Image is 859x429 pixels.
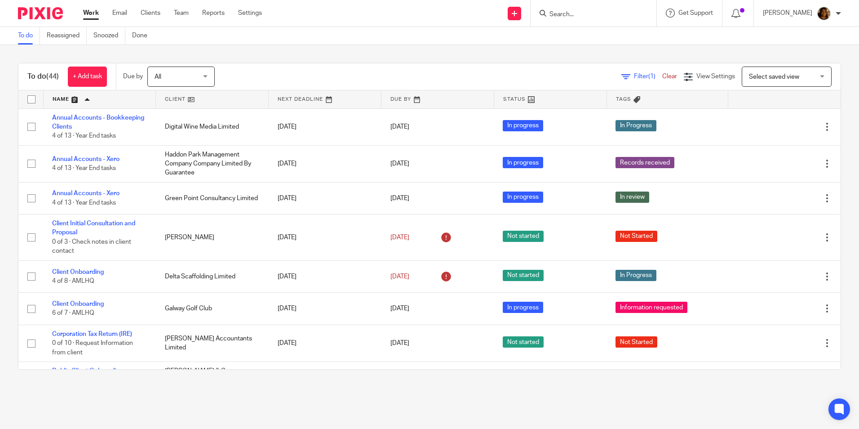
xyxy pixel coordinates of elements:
span: Tags [616,97,631,102]
td: [DATE] [269,260,381,292]
td: [DATE] [269,108,381,145]
span: View Settings [696,73,735,80]
td: [DATE] [269,362,381,399]
span: [DATE] [390,273,409,280]
a: Annual Accounts - Xero [52,190,120,197]
span: Not started [503,336,544,348]
a: Clients [141,9,160,18]
span: (1) [648,73,655,80]
span: [DATE] [390,195,409,201]
a: Settings [238,9,262,18]
span: 4 of 13 · Year End tasks [52,165,116,171]
span: Filter [634,73,662,80]
span: Not Started [615,336,657,348]
td: Delta Scaffolding Limited [156,260,269,292]
span: Get Support [678,10,713,16]
span: Not Started [615,231,657,242]
a: To do [18,27,40,45]
a: Dublin Client Onboarding [52,368,123,374]
td: [DATE] [269,214,381,261]
td: Digital Wine Media Limited [156,108,269,145]
span: In Progress [615,270,656,281]
a: Annual Accounts - Xero [52,156,120,162]
a: + Add task [68,67,107,87]
img: Pixie [18,7,63,19]
a: Snoozed [93,27,125,45]
td: [PERSON_NAME] [156,214,269,261]
span: 4 of 13 · Year End tasks [52,200,116,206]
span: 6 of 7 · AMLHQ [52,310,94,317]
p: Due by [123,72,143,81]
td: [PERSON_NAME] Accountants Limited [156,325,269,362]
span: Not started [503,270,544,281]
a: Done [132,27,154,45]
span: [DATE] [390,161,409,167]
span: In Progress [615,120,656,131]
span: Information requested [615,302,687,313]
a: Annual Accounts - Bookkeeping Clients [52,115,144,130]
img: Arvinder.jpeg [817,6,831,21]
span: 4 of 8 · AMLHQ [52,278,94,284]
span: All [155,74,161,80]
a: Clear [662,73,677,80]
span: [DATE] [390,340,409,346]
td: [DATE] [269,325,381,362]
a: Client Onboarding [52,301,104,307]
span: In review [615,192,649,203]
td: [DATE] [269,145,381,182]
a: Corporation Tax Return (IRE) [52,331,132,337]
td: [DATE] [269,182,381,214]
a: Reassigned [47,27,87,45]
span: Records received [615,157,674,168]
td: Haddon Park Management Company Company Limited By Guarantee [156,145,269,182]
span: 0 of 10 · Request Information from client [52,340,133,356]
td: Green Point Consultancy Limited [156,182,269,214]
span: In progress [503,192,543,203]
span: [DATE] [390,305,409,312]
a: Client Initial Consultation and Proposal [52,220,135,236]
span: 4 of 13 · Year End tasks [52,133,116,139]
span: [DATE] [390,234,409,241]
td: [DATE] [269,293,381,325]
a: Reports [202,9,225,18]
span: [DATE] [390,124,409,130]
a: Client Onboarding [52,269,104,275]
td: Galway Golf Club [156,293,269,325]
a: Work [83,9,99,18]
a: Team [174,9,189,18]
span: In progress [503,302,543,313]
span: In progress [503,120,543,131]
span: Select saved view [749,74,799,80]
p: [PERSON_NAME] [763,9,812,18]
h1: To do [27,72,59,81]
a: Email [112,9,127,18]
span: 0 of 3 · Check notes in client contact [52,239,131,255]
span: Not started [503,231,544,242]
input: Search [549,11,629,19]
td: [PERSON_NAME] & Co. Carpentry & Construction Limited [156,362,269,399]
span: In progress [503,157,543,168]
span: (44) [46,73,59,80]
